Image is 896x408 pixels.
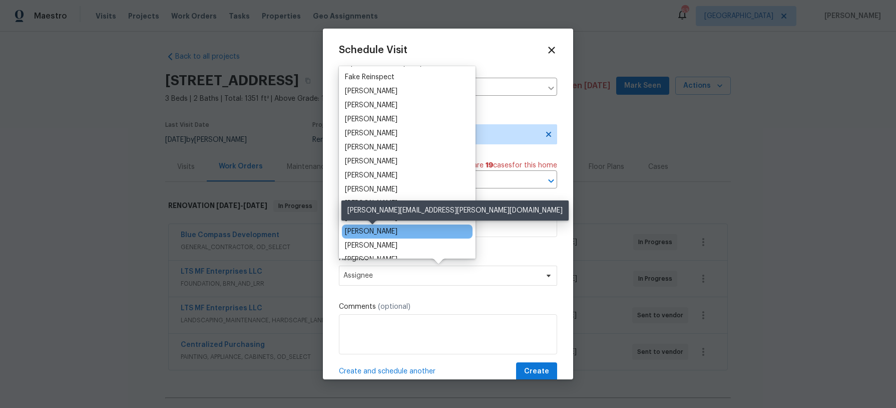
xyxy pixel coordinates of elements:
[345,198,397,209] div: [PERSON_NAME]
[345,184,397,194] div: [PERSON_NAME]
[339,366,435,376] span: Create and schedule another
[345,142,397,152] div: [PERSON_NAME]
[524,365,549,378] span: Create
[454,160,557,170] span: There are case s for this home
[345,255,397,265] div: [PERSON_NAME]
[339,302,557,312] label: Comments
[345,114,397,124] div: [PERSON_NAME]
[345,128,397,138] div: [PERSON_NAME]
[345,72,394,82] div: Fake Reinspect
[345,241,397,251] div: [PERSON_NAME]
[345,86,397,96] div: [PERSON_NAME]
[345,227,397,237] div: [PERSON_NAME]
[516,362,557,381] button: Create
[546,45,557,56] span: Close
[544,174,558,188] button: Open
[339,45,407,55] span: Schedule Visit
[486,162,493,169] span: 19
[345,170,397,180] div: [PERSON_NAME]
[378,303,410,310] span: (optional)
[343,272,540,280] span: Assignee
[341,200,569,221] div: [PERSON_NAME][EMAIL_ADDRESS][PERSON_NAME][DOMAIN_NAME]
[345,100,397,110] div: [PERSON_NAME]
[345,156,397,166] div: [PERSON_NAME]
